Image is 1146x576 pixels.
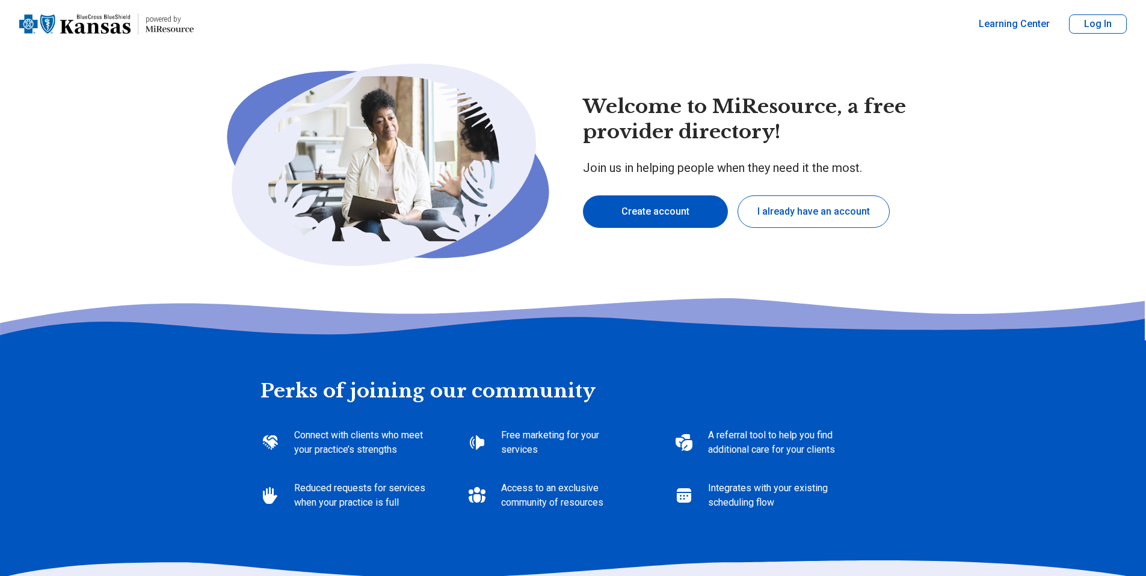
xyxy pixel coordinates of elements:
h2: Perks of joining our community [260,340,886,404]
a: Home page [19,5,194,43]
p: Join us in helping people when they need it the most. [583,159,939,176]
p: Free marketing for your services [501,428,636,457]
p: A referral tool to help you find additional care for your clients [708,428,843,457]
a: Learning Center [979,17,1050,31]
button: Log In [1069,14,1127,34]
h1: Welcome to MiResource, a free provider directory! [583,94,939,144]
p: Connect with clients who meet your practice’s strengths [294,428,429,457]
p: powered by [146,14,194,24]
p: Reduced requests for services when your practice is full [294,481,429,510]
button: I already have an account [738,195,890,228]
p: Integrates with your existing scheduling flow [708,481,843,510]
p: Access to an exclusive community of resources [501,481,636,510]
button: Create account [583,195,728,228]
